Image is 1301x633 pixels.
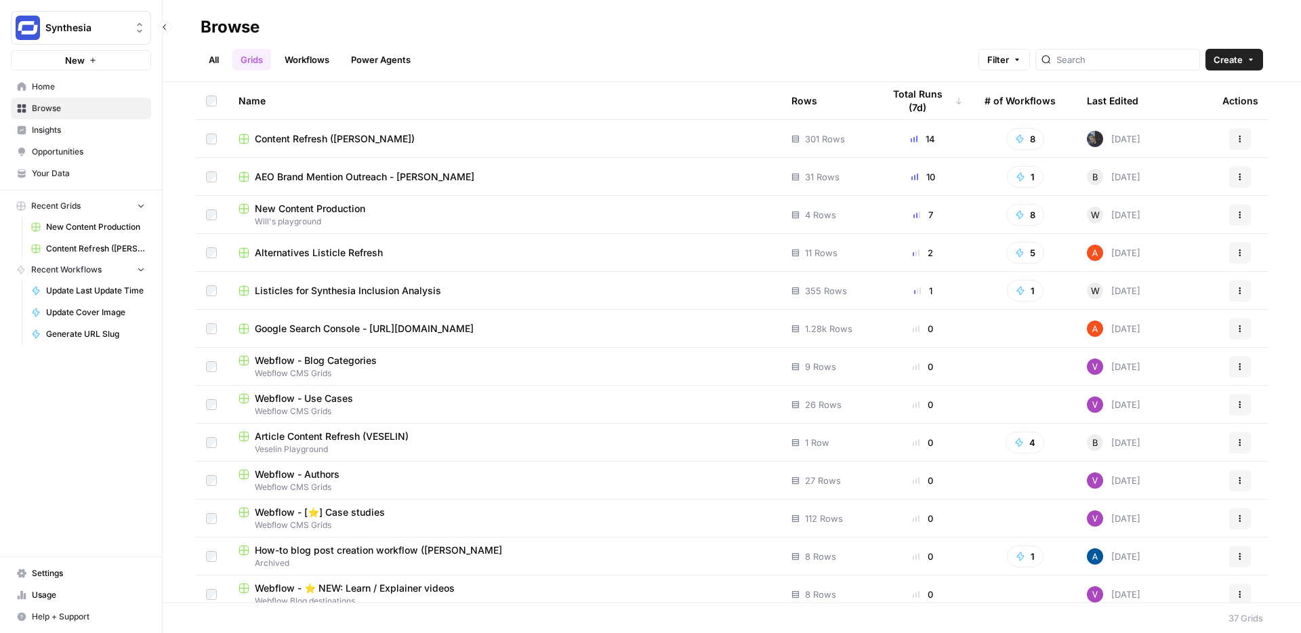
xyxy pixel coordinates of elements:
img: he81ibor8lsei4p3qvg4ugbvimgp [1087,548,1103,565]
span: Webflow - ⭐️ NEW: Learn / Explainer videos [255,581,455,595]
div: [DATE] [1087,321,1140,337]
div: [DATE] [1087,548,1140,565]
button: Workspace: Synthesia [11,11,151,45]
span: How-to blog post creation workflow ([PERSON_NAME] [255,544,502,557]
span: Google Search Console - [URL][DOMAIN_NAME] [255,322,474,335]
span: Will's playground [239,216,770,228]
span: Recent Workflows [31,264,102,276]
span: 112 Rows [805,512,843,525]
img: Synthesia Logo [16,16,40,40]
span: 8 Rows [805,550,836,563]
span: Generate URL Slug [46,328,145,340]
a: New Content Production [25,216,151,238]
div: 0 [883,398,963,411]
span: New Content Production [46,221,145,233]
span: Webflow CMS Grids [239,481,770,493]
span: 27 Rows [805,474,841,487]
span: 1.28k Rows [805,322,852,335]
span: AEO Brand Mention Outreach - [PERSON_NAME] [255,170,474,184]
span: Content Refresh ([PERSON_NAME]) [255,132,415,146]
span: 31 Rows [805,170,840,184]
div: # of Workflows [985,82,1056,119]
button: 8 [1006,128,1044,150]
button: 8 [1006,204,1044,226]
span: Webflow - Authors [255,468,339,481]
span: Webflow CMS Grids [239,519,770,531]
div: 2 [883,246,963,260]
span: New [65,54,85,67]
img: u5s9sr84i1zya6e83i9a0udxv2mu [1087,586,1103,603]
a: New Content ProductionWill's playground [239,202,770,228]
div: [DATE] [1087,472,1140,489]
a: Content Refresh ([PERSON_NAME]) [25,238,151,260]
span: 4 Rows [805,208,836,222]
span: 1 Row [805,436,829,449]
div: Browse [201,16,260,38]
button: 5 [1006,242,1044,264]
span: B [1092,170,1098,184]
a: How-to blog post creation workflow ([PERSON_NAME]Archived [239,544,770,569]
div: 0 [883,588,963,601]
div: [DATE] [1087,434,1140,451]
img: paoqh725y1d7htyo5k8zx8sasy7f [1087,131,1103,147]
img: cje7zb9ux0f2nqyv5qqgv3u0jxek [1087,245,1103,261]
div: Name [239,82,770,119]
span: Browse [32,102,145,115]
a: Content Refresh ([PERSON_NAME]) [239,132,770,146]
div: 0 [883,322,963,335]
div: 0 [883,436,963,449]
img: cje7zb9ux0f2nqyv5qqgv3u0jxek [1087,321,1103,337]
img: u5s9sr84i1zya6e83i9a0udxv2mu [1087,472,1103,489]
a: Webflow - Blog CategoriesWebflow CMS Grids [239,354,770,380]
div: 0 [883,512,963,525]
img: u5s9sr84i1zya6e83i9a0udxv2mu [1087,510,1103,527]
a: Your Data [11,163,151,184]
a: Grids [232,49,271,70]
div: [DATE] [1087,510,1140,527]
div: 0 [883,550,963,563]
div: [DATE] [1087,283,1140,299]
span: Webflow Blog destinations [239,595,770,607]
span: Update Last Update Time [46,285,145,297]
div: 10 [883,170,963,184]
input: Search [1056,53,1194,66]
span: Update Cover Image [46,306,145,319]
button: 1 [1007,280,1044,302]
span: 8 Rows [805,588,836,601]
a: AEO Brand Mention Outreach - [PERSON_NAME] [239,170,770,184]
span: Usage [32,589,145,601]
button: Recent Workflows [11,260,151,280]
span: Listicles for Synthesia Inclusion Analysis [255,284,441,298]
span: Synthesia [45,21,127,35]
span: Alternatives Listicle Refresh [255,246,383,260]
span: W [1091,284,1100,298]
div: Rows [791,82,817,119]
a: Generate URL Slug [25,323,151,345]
div: [DATE] [1087,359,1140,375]
button: Create [1205,49,1263,70]
div: Last Edited [1087,82,1138,119]
span: Webflow - [⭐] Case studies [255,506,385,519]
a: Update Cover Image [25,302,151,323]
span: Recent Grids [31,200,81,212]
span: Archived [239,557,770,569]
span: Your Data [32,167,145,180]
a: Insights [11,119,151,141]
span: 11 Rows [805,246,838,260]
a: Webflow - [⭐] Case studiesWebflow CMS Grids [239,506,770,531]
button: 4 [1006,432,1044,453]
div: 14 [883,132,963,146]
span: Home [32,81,145,93]
span: Webflow - Blog Categories [255,354,377,367]
div: Actions [1222,82,1258,119]
a: Webflow - Use CasesWebflow CMS Grids [239,392,770,417]
span: Insights [32,124,145,136]
div: 0 [883,360,963,373]
a: Listicles for Synthesia Inclusion Analysis [239,284,770,298]
span: W [1091,208,1100,222]
a: Article Content Refresh (VESELIN)Veselin Playground [239,430,770,455]
span: New Content Production [255,202,365,216]
div: [DATE] [1087,169,1140,185]
div: 7 [883,208,963,222]
a: Settings [11,563,151,584]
